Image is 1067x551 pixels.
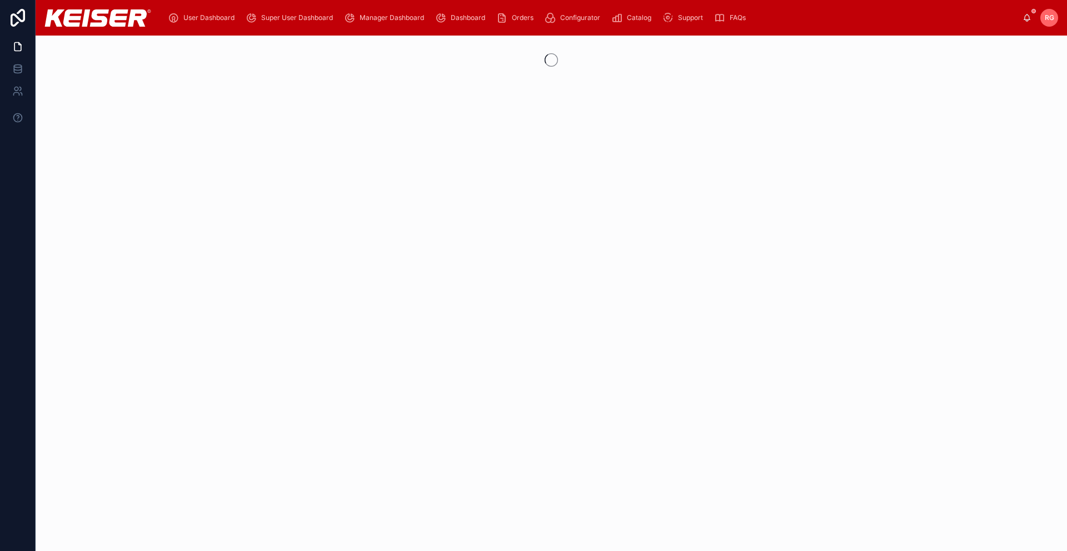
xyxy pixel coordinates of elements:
a: FAQs [711,8,754,28]
a: Orders [493,8,541,28]
a: Dashboard [432,8,493,28]
span: Dashboard [451,13,485,22]
a: Super User Dashboard [242,8,341,28]
span: Configurator [560,13,600,22]
span: Super User Dashboard [261,13,333,22]
a: User Dashboard [164,8,242,28]
a: Catalog [608,8,659,28]
span: Manager Dashboard [360,13,424,22]
a: Support [659,8,711,28]
img: App logo [44,9,151,27]
span: Catalog [627,13,651,22]
span: RG [1045,13,1054,22]
div: scrollable content [160,6,1023,30]
a: Configurator [541,8,608,28]
span: Orders [512,13,533,22]
span: User Dashboard [183,13,235,22]
span: Support [678,13,703,22]
a: Manager Dashboard [341,8,432,28]
span: FAQs [730,13,746,22]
